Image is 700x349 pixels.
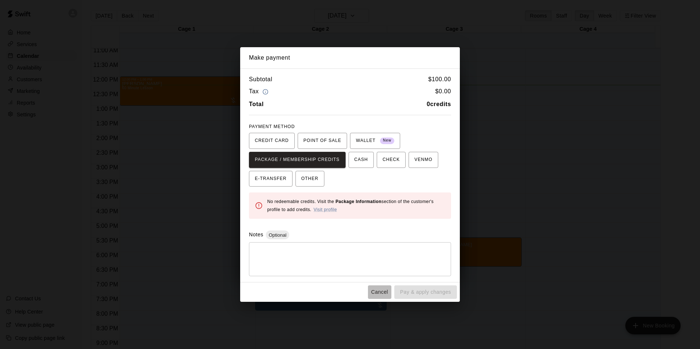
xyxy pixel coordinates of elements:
a: Visit profile [314,207,337,212]
span: VENMO [414,154,432,166]
span: PACKAGE / MEMBERSHIP CREDITS [255,154,340,166]
b: Package Information [335,199,381,204]
button: CHECK [377,152,406,168]
button: VENMO [409,152,438,168]
span: No redeemable credits. Visit the section of the customer's profile to add credits. [267,199,433,212]
h6: $ 100.00 [428,75,451,84]
h6: $ 0.00 [435,87,451,97]
label: Notes [249,232,263,237]
h6: Tax [249,87,270,97]
button: POINT OF SALE [298,133,347,149]
b: 0 credits [427,101,451,107]
span: E-TRANSFER [255,173,287,185]
b: Total [249,101,264,107]
span: OTHER [301,173,319,185]
span: POINT OF SALE [304,135,341,147]
button: CREDIT CARD [249,133,295,149]
button: WALLET New [350,133,400,149]
button: CASH [349,152,374,168]
button: Cancel [368,285,391,299]
span: New [380,136,394,146]
h2: Make payment [240,47,460,68]
button: E-TRANSFER [249,171,293,187]
button: OTHER [295,171,324,187]
span: Optional [266,232,289,238]
span: CASH [354,154,368,166]
span: CHECK [383,154,400,166]
span: WALLET [356,135,394,147]
span: CREDIT CARD [255,135,289,147]
span: PAYMENT METHOD [249,124,295,129]
h6: Subtotal [249,75,272,84]
button: PACKAGE / MEMBERSHIP CREDITS [249,152,346,168]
